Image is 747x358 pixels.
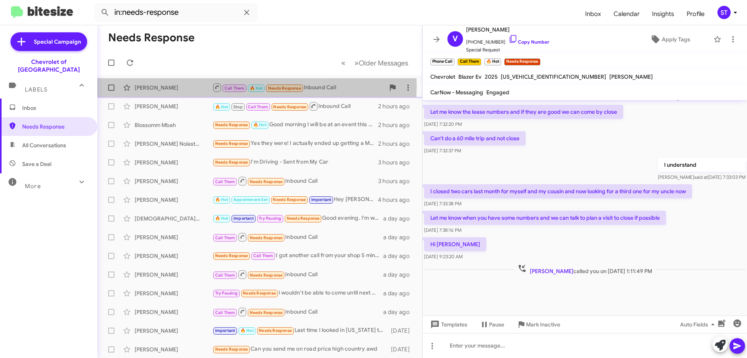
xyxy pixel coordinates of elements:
[212,176,378,186] div: Inbound Call
[658,174,745,180] span: [PERSON_NAME] [DATE] 7:33:03 PM
[383,215,416,222] div: a day ago
[212,214,383,223] div: Good evening. I'm waiting on yall to get back to me
[466,46,549,54] span: Special Request
[530,268,573,275] span: [PERSON_NAME]
[424,227,461,233] span: [DATE] 7:38:16 PM
[429,317,467,332] span: Templates
[212,101,378,111] div: Inbound Call
[135,159,212,166] div: [PERSON_NAME]
[458,73,482,80] span: Blazer Ev
[387,327,416,335] div: [DATE]
[273,197,306,202] span: Needs Response
[135,308,212,316] div: [PERSON_NAME]
[250,273,283,278] span: Needs Response
[135,215,212,222] div: [DEMOGRAPHIC_DATA][PERSON_NAME]
[383,289,416,297] div: a day ago
[135,140,212,148] div: [PERSON_NAME] Nolastname118621286
[662,32,690,46] span: Apply Tags
[215,347,248,352] span: Needs Response
[430,89,483,96] span: CarNow - Messaging
[311,197,331,202] span: Important
[378,121,416,129] div: 2 hours ago
[510,317,566,332] button: Mark Inactive
[607,3,646,25] a: Calendar
[268,86,301,91] span: Needs Response
[135,84,212,92] div: [PERSON_NAME]
[135,121,212,129] div: Blossomm Mbah
[424,148,461,153] span: [DATE] 7:32:37 PM
[22,141,66,149] span: All Conversations
[212,195,378,204] div: Hey [PERSON_NAME], this [PERSON_NAME] will you be available a little earlier? I'm getting off a l...
[253,253,274,258] span: Call Them
[378,196,416,204] div: 4 hours ago
[240,328,254,333] span: 🔥 Hot
[215,235,235,240] span: Call Them
[215,216,228,221] span: 🔥 Hot
[135,177,212,185] div: [PERSON_NAME]
[579,3,607,25] span: Inbox
[212,326,387,335] div: Last time I looked in [US_STATE] they tacked on a $1500 delivery fee
[215,273,235,278] span: Call Them
[135,196,212,204] div: [PERSON_NAME]
[215,104,228,109] span: 🔥 Hot
[489,317,504,332] span: Pause
[34,38,81,46] span: Special Campaign
[233,197,268,202] span: Appointment Set
[215,179,235,184] span: Call Them
[424,131,526,145] p: Can't do a 60 mile trip and not close
[466,34,549,46] span: [PHONE_NUMBER]
[430,58,454,65] small: Phone Call
[215,160,248,165] span: Needs Response
[212,232,383,242] div: Inbound Call
[383,271,416,279] div: a day ago
[243,291,276,296] span: Needs Response
[486,89,509,96] span: Engaged
[424,105,623,119] p: Let me know the lease numbers and if they are good we can come by close
[354,58,359,68] span: »
[212,120,378,129] div: Good morning I will be at an event this weekend but I can reach out next week
[25,86,47,93] span: Labels
[423,317,473,332] button: Templates
[215,141,248,146] span: Needs Response
[259,216,281,221] span: Try Pausing
[466,25,549,34] span: [PERSON_NAME]
[215,291,238,296] span: Try Pausing
[287,216,320,221] span: Needs Response
[458,58,481,65] small: Call Them
[680,317,717,332] span: Auto Fields
[383,233,416,241] div: a day ago
[694,174,708,180] span: said at
[215,253,248,258] span: Needs Response
[424,237,486,251] p: Hi [PERSON_NAME]
[383,308,416,316] div: a day ago
[341,58,345,68] span: «
[25,183,41,190] span: More
[224,86,245,91] span: Call Them
[383,252,416,260] div: a day ago
[135,252,212,260] div: [PERSON_NAME]
[135,102,212,110] div: [PERSON_NAME]
[387,346,416,353] div: [DATE]
[215,122,248,127] span: Needs Response
[711,6,738,19] button: ST
[473,317,510,332] button: Pause
[378,140,416,148] div: 2 hours ago
[485,73,498,80] span: 2025
[646,3,680,25] span: Insights
[212,289,383,298] div: I wouldn't be able to come until next week .
[378,177,416,185] div: 3 hours ago
[609,73,653,80] span: [PERSON_NAME]
[680,3,711,25] a: Profile
[215,328,235,333] span: Important
[253,122,267,127] span: 🔥 Hot
[248,104,268,109] span: Call Them
[22,104,88,112] span: Inbox
[233,104,243,109] span: Stop
[212,345,387,354] div: Can you send me on road price high country awd
[630,32,710,46] button: Apply Tags
[212,251,383,260] div: I got another call from your shop 5 minutes ago. Happy to talk after [PERSON_NAME] replies to my ...
[717,6,731,19] div: ST
[350,55,413,71] button: Next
